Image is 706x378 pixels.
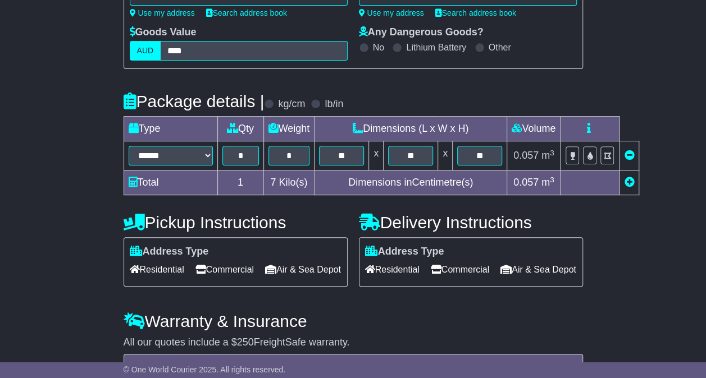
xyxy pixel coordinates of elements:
[431,261,489,278] span: Commercial
[624,150,634,161] a: Remove this item
[438,141,453,170] td: x
[315,170,507,195] td: Dimensions in Centimetre(s)
[513,177,539,188] span: 0.057
[124,170,217,195] td: Total
[217,117,263,141] td: Qty
[270,177,276,188] span: 7
[500,261,576,278] span: Air & Sea Depot
[124,92,265,110] h4: Package details |
[130,26,197,39] label: Goods Value
[315,117,507,141] td: Dimensions (L x W x H)
[237,336,254,348] span: 250
[206,8,287,17] a: Search address book
[365,246,444,258] label: Address Type
[435,8,516,17] a: Search address book
[359,26,484,39] label: Any Dangerous Goods?
[513,150,539,161] span: 0.057
[263,170,315,195] td: Kilo(s)
[124,213,348,232] h4: Pickup Instructions
[359,8,424,17] a: Use my address
[124,365,286,374] span: © One World Courier 2025. All rights reserved.
[373,42,384,53] label: No
[550,149,554,157] sup: 3
[541,150,554,161] span: m
[369,141,384,170] td: x
[124,117,217,141] td: Type
[263,117,315,141] td: Weight
[130,261,184,278] span: Residential
[507,117,561,141] td: Volume
[278,98,305,110] label: kg/cm
[359,213,583,232] h4: Delivery Instructions
[124,312,583,330] h4: Warranty & Insurance
[541,177,554,188] span: m
[195,261,254,278] span: Commercial
[130,8,195,17] a: Use my address
[130,41,161,61] label: AUD
[265,261,341,278] span: Air & Sea Depot
[217,170,263,195] td: 1
[365,261,420,278] span: Residential
[550,176,554,184] sup: 3
[489,42,511,53] label: Other
[130,246,209,258] label: Address Type
[624,177,634,188] a: Add new item
[124,336,583,349] div: All our quotes include a $ FreightSafe warranty.
[325,98,343,110] label: lb/in
[406,42,466,53] label: Lithium Battery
